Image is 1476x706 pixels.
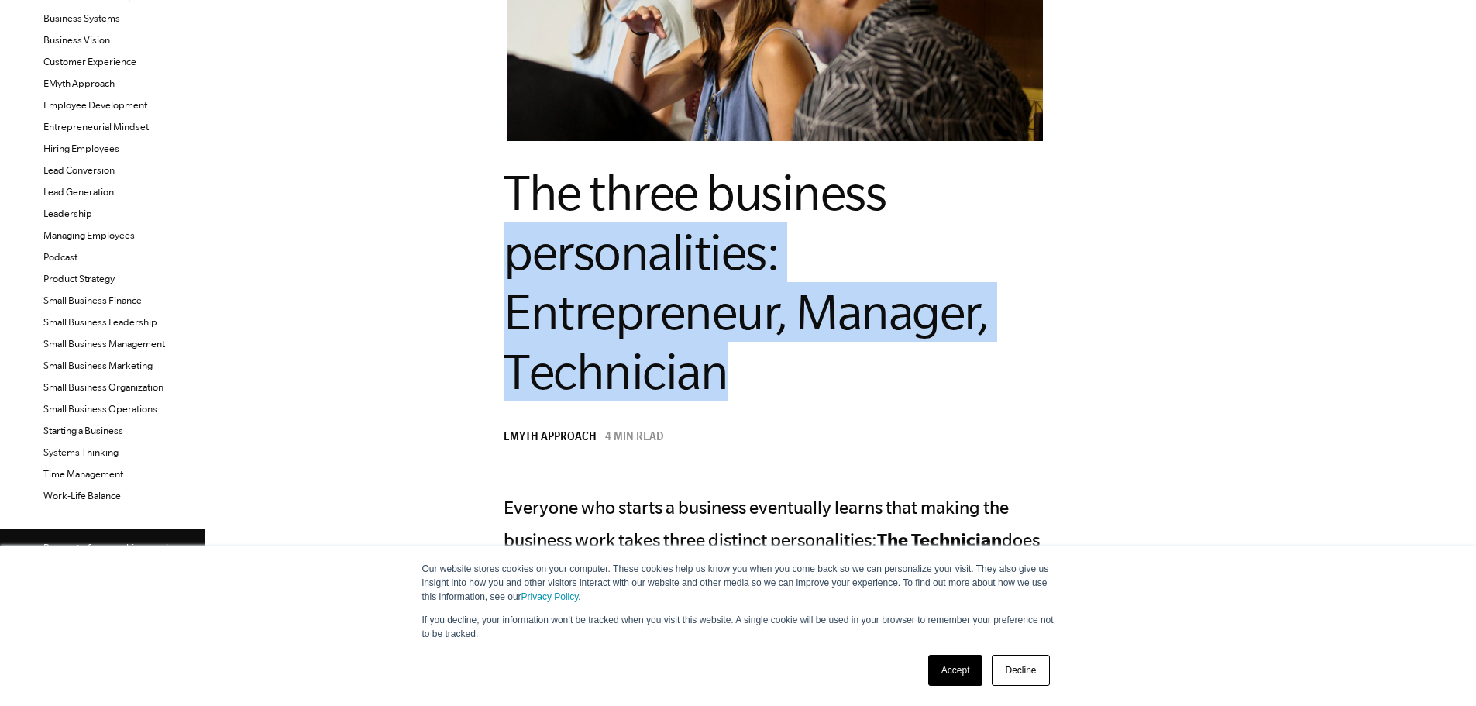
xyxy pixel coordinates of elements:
span: EMyth Approach [504,432,597,445]
a: Leadership [43,208,92,219]
a: Decline [992,655,1049,686]
a: Privacy Policy [521,591,579,602]
a: EMyth Approach [504,432,604,445]
a: Small Business Management [43,338,165,350]
a: Managing Employees [43,229,135,241]
a: Podcast [43,251,77,263]
span: The three business personalities: Entrepreneur, Manager, Technician [504,164,989,399]
a: Employee Development [43,99,147,111]
a: Small Business Organization [43,381,163,393]
p: Our website stores cookies on your computer. These cookies help us know you when you come back so... [422,562,1055,604]
a: Small Business Operations [43,403,157,415]
b: The Technician [877,529,1002,549]
a: Business Systems [43,12,120,24]
p: 4 min read [605,432,663,445]
a: Accept [928,655,983,686]
a: Work-Life Balance [43,490,121,501]
a: Small Business Leadership [43,316,157,328]
a: Small Business Finance [43,294,142,306]
p: Request a free coaching session with a Certified EMyth Coach [43,539,184,572]
a: Product Strategy [43,273,115,284]
a: Lead Generation [43,186,114,198]
a: Entrepreneurial Mindset [43,121,149,133]
a: Time Management [43,468,123,480]
a: EMyth Approach [43,77,115,89]
a: Systems Thinking [43,446,119,458]
a: Hiring Employees [43,143,119,154]
a: Starting a Business [43,425,123,436]
a: Customer Experience [43,56,136,67]
a: Lead Conversion [43,164,115,176]
a: Business Vision [43,34,110,46]
p: If you decline, your information won’t be tracked when you visit this website. A single cookie wi... [422,613,1055,641]
a: Small Business Marketing [43,360,153,371]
